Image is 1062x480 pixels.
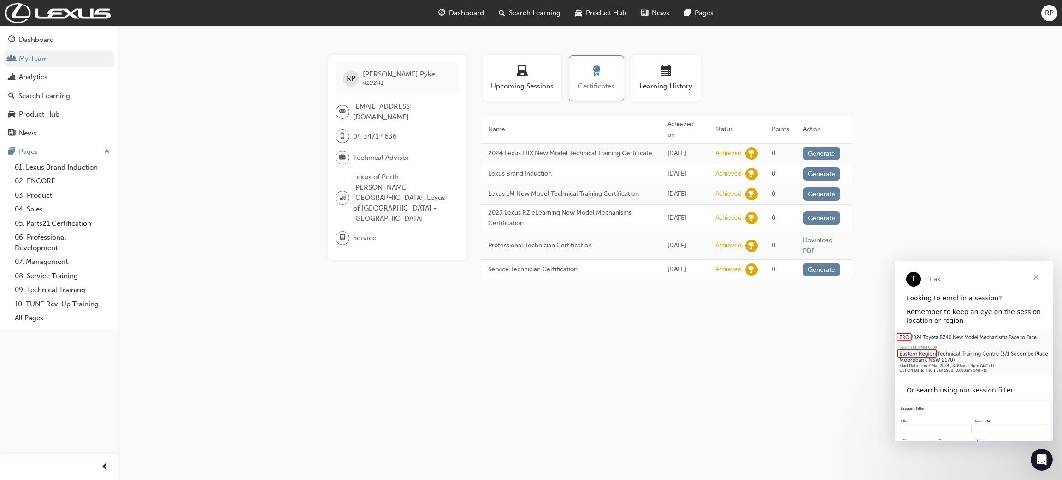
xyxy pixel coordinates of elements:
span: department-icon [339,232,346,244]
span: pages-icon [8,148,15,156]
span: 410241 [363,79,383,87]
span: 04 3471 4636 [353,131,397,142]
a: 03. Product [11,188,114,203]
span: Upcoming Sessions [490,81,555,92]
span: calendar-icon [661,65,672,78]
a: My Team [4,50,114,67]
td: Lexus LM New Model Technical Training Certification [481,184,661,205]
th: Status [708,116,765,144]
span: RP [347,73,355,84]
a: 09. Technical Training [11,283,114,297]
a: search-iconSearch Learning [491,4,568,23]
span: 0 [772,265,775,273]
th: Achieved on [661,116,708,144]
span: guage-icon [8,36,15,44]
span: mobile-icon [339,130,346,142]
span: 0 [772,190,775,198]
span: RP [1045,8,1054,18]
span: Pages [695,8,714,18]
span: news-icon [641,7,648,19]
button: Generate [803,167,841,181]
span: 0 [772,214,775,222]
span: chart-icon [8,73,15,82]
div: Analytics [19,72,47,82]
span: [PERSON_NAME] Pyke [363,70,435,78]
span: organisation-icon [339,192,346,204]
div: Achieved [715,149,742,158]
span: Dashboard [449,8,484,18]
span: Technical Advisor [353,152,409,163]
button: DashboardMy TeamAnalyticsSearch LearningProduct HubNews [4,29,114,143]
div: Achieved [715,241,742,250]
span: Mon Jun 20 2022 22:00:00 GMT+0800 (Australian Western Standard Time) [667,241,686,249]
span: laptop-icon [517,65,528,78]
span: 0 [772,149,775,157]
div: Dashboard [19,35,54,45]
span: search-icon [8,92,15,100]
span: learningRecordVerb_ACHIEVE-icon [745,147,758,160]
span: Fri Jan 19 2024 08:17:01 GMT+0800 (Australian Western Standard Time) [667,170,686,177]
a: 07. Management [11,255,114,269]
div: Achieved [715,214,742,222]
div: Pages [19,146,38,157]
span: learningRecordVerb_ACHIEVE-icon [745,188,758,200]
span: Mon May 22 2023 10:00:00 GMT+0800 (Australian Western Standard Time) [667,214,686,222]
a: Search Learning [4,88,114,105]
button: Generate [803,147,841,160]
span: Thu Jan 18 2024 15:41:03 GMT+0800 (Australian Western Standard Time) [667,190,686,198]
a: 06. Professional Development [11,230,114,255]
span: News [652,8,669,18]
th: Points [765,116,796,144]
button: RP [1041,5,1057,21]
span: prev-icon [101,462,108,473]
button: Pages [4,143,114,160]
span: search-icon [499,7,505,19]
span: news-icon [8,129,15,138]
a: Analytics [4,69,114,86]
a: Download PDF [803,236,832,255]
a: pages-iconPages [677,4,721,23]
a: 10. TUNE Rev-Up Training [11,297,114,311]
span: Mon Jun 20 2022 22:00:00 GMT+0800 (Australian Western Standard Time) [667,265,686,273]
span: up-icon [104,146,110,158]
a: 08. Service Training [11,269,114,283]
div: Achieved [715,190,742,199]
span: car-icon [8,111,15,119]
td: 2024 Lexus LBX New Model Technical Training Certificate [481,144,661,164]
div: Product Hub [19,109,59,120]
span: guage-icon [438,7,445,19]
td: Professional Technician Certification [481,232,661,260]
td: Lexus Brand Induction [481,164,661,184]
span: pages-icon [684,7,691,19]
td: Service Technician Certification [481,260,661,280]
span: email-icon [339,106,346,118]
span: learningRecordVerb_ACHIEVE-icon [745,240,758,252]
iframe: Intercom live chat [1031,449,1053,471]
th: Action [796,116,852,144]
span: learningRecordVerb_ACHIEVE-icon [745,212,758,224]
a: car-iconProduct Hub [568,4,634,23]
span: Product Hub [586,8,626,18]
span: award-icon [591,65,602,78]
a: 02. ENCORE [11,174,114,188]
a: news-iconNews [634,4,677,23]
span: learningRecordVerb_ACHIEVE-icon [745,168,758,180]
span: people-icon [8,55,15,63]
a: Dashboard [4,31,114,48]
div: News [19,128,36,139]
div: Achieved [715,170,742,178]
iframe: Intercom live chat message [895,261,1053,441]
button: Learning History [631,55,701,101]
a: News [4,125,114,142]
span: learningRecordVerb_ACHIEVE-icon [745,263,758,276]
span: briefcase-icon [339,152,346,164]
span: Fri Mar 22 2024 12:12:01 GMT+0800 (Australian Western Standard Time) [667,149,686,157]
button: Generate [803,187,841,201]
th: Name [481,116,661,144]
button: Generate [803,263,841,276]
img: Trak [5,3,111,23]
a: Product Hub [4,106,114,123]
